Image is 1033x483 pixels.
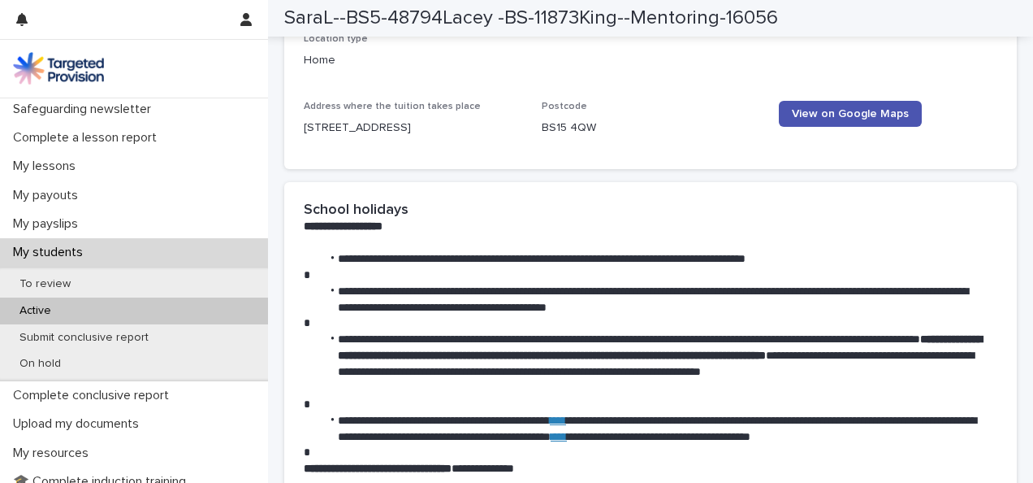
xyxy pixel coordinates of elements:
[304,202,408,220] h2: School holidays
[6,159,89,174] p: My lessons
[6,446,102,461] p: My resources
[304,102,481,111] span: Address where the tuition takes place
[304,52,997,69] p: Home
[542,102,587,111] span: Postcode
[13,52,104,85] img: M5nRWzHhSzIhMunXDL62
[779,101,922,127] a: View on Google Maps
[6,357,74,371] p: On hold
[6,216,91,232] p: My payslips
[284,7,778,30] h2: SaraL--BS5-48794Lacey -BS-11873King--Mentoring-16056
[542,120,760,137] p: BS15 4QW
[6,331,162,345] p: Submit conclusive report
[304,34,368,44] span: Location type
[6,130,170,146] p: Complete a lesson report
[6,188,91,203] p: My payouts
[6,388,182,403] p: Complete conclusive report
[6,304,64,318] p: Active
[6,277,84,291] p: To review
[6,102,164,117] p: Safeguarding newsletter
[304,120,522,137] p: [STREET_ADDRESS]
[6,245,96,260] p: My students
[6,416,152,432] p: Upload my documents
[792,108,909,120] span: View on Google Maps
